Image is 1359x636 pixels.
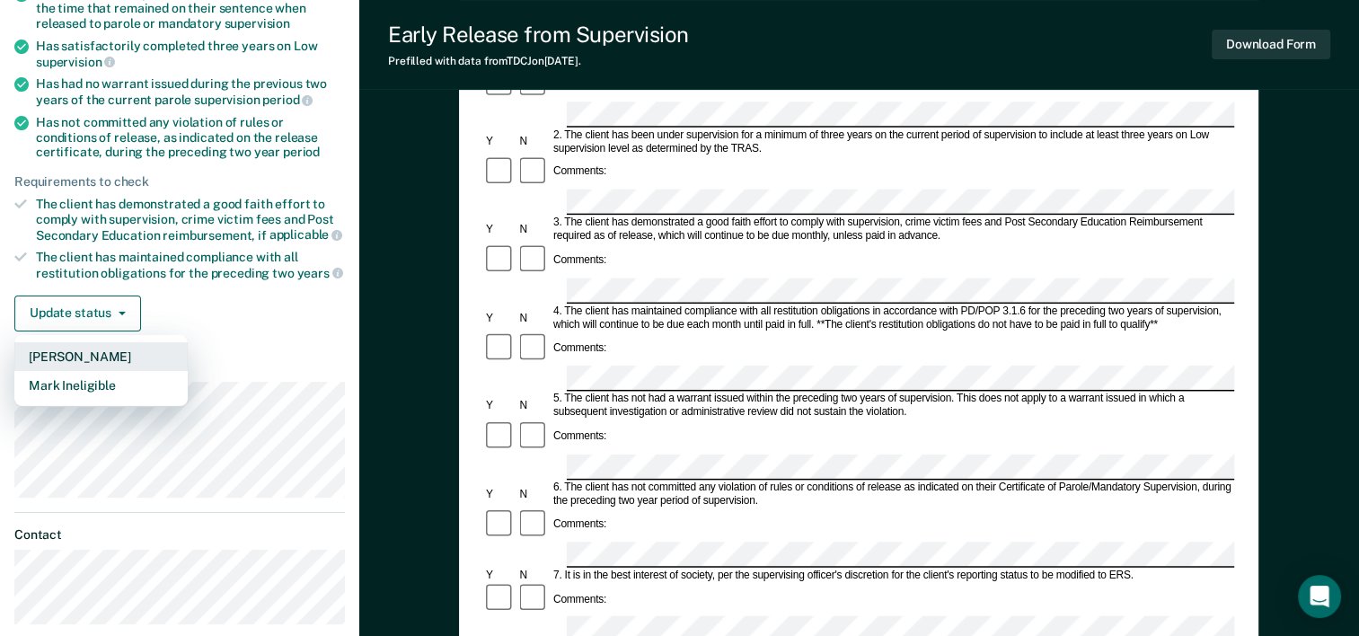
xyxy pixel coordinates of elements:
div: Requirements to check [14,174,345,190]
div: The client has demonstrated a good faith effort to comply with supervision, crime victim fees and... [36,197,345,243]
div: 6. The client has not committed any violation of rules or conditions of release as indicated on t... [551,481,1234,508]
div: N [517,488,551,501]
div: Has satisfactorily completed three years on Low [36,39,345,69]
div: Y [483,223,516,236]
div: Y [483,400,516,413]
button: Mark Ineligible [14,371,188,400]
div: Comments: [551,165,609,179]
button: Update status [14,296,141,331]
div: Y [483,312,516,325]
div: Comments: [551,342,609,356]
span: applicable [269,227,342,242]
button: [PERSON_NAME] [14,342,188,371]
div: Y [483,488,516,501]
div: 5. The client has not had a warrant issued within the preceding two years of supervision. This do... [551,393,1234,420]
div: Comments: [551,518,609,532]
div: N [517,135,551,148]
div: Comments: [551,253,609,267]
span: period [262,93,313,107]
div: Comments: [551,593,609,606]
div: Has had no warrant issued during the previous two years of the current parole supervision [36,76,345,107]
div: 7. It is in the best interest of society, per the supervising officer's discretion for the client... [551,569,1234,582]
span: years [297,266,343,280]
div: 4. The client has maintained compliance with all restitution obligations in accordance with PD/PO... [551,305,1234,331]
span: supervision [36,55,115,69]
div: 2. The client has been under supervision for a minimum of three years on the current period of su... [551,128,1234,155]
div: Prefilled with data from TDCJ on [DATE] . [388,55,689,67]
div: Has not committed any violation of rules or conditions of release, as indicated on the release ce... [36,115,345,160]
div: The client has maintained compliance with all restitution obligations for the preceding two [36,250,345,280]
span: supervision [225,16,290,31]
div: N [517,400,551,413]
div: Comments: [551,430,609,444]
div: 3. The client has demonstrated a good faith effort to comply with supervision, crime victim fees ... [551,216,1234,243]
button: Download Form [1212,30,1330,59]
div: N [517,223,551,236]
dt: Contact [14,527,345,543]
div: Y [483,135,516,148]
span: period [283,145,320,159]
div: Early Release from Supervision [388,22,689,48]
div: Y [483,569,516,582]
div: N [517,569,551,582]
div: Open Intercom Messenger [1298,575,1341,618]
div: N [517,312,551,325]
